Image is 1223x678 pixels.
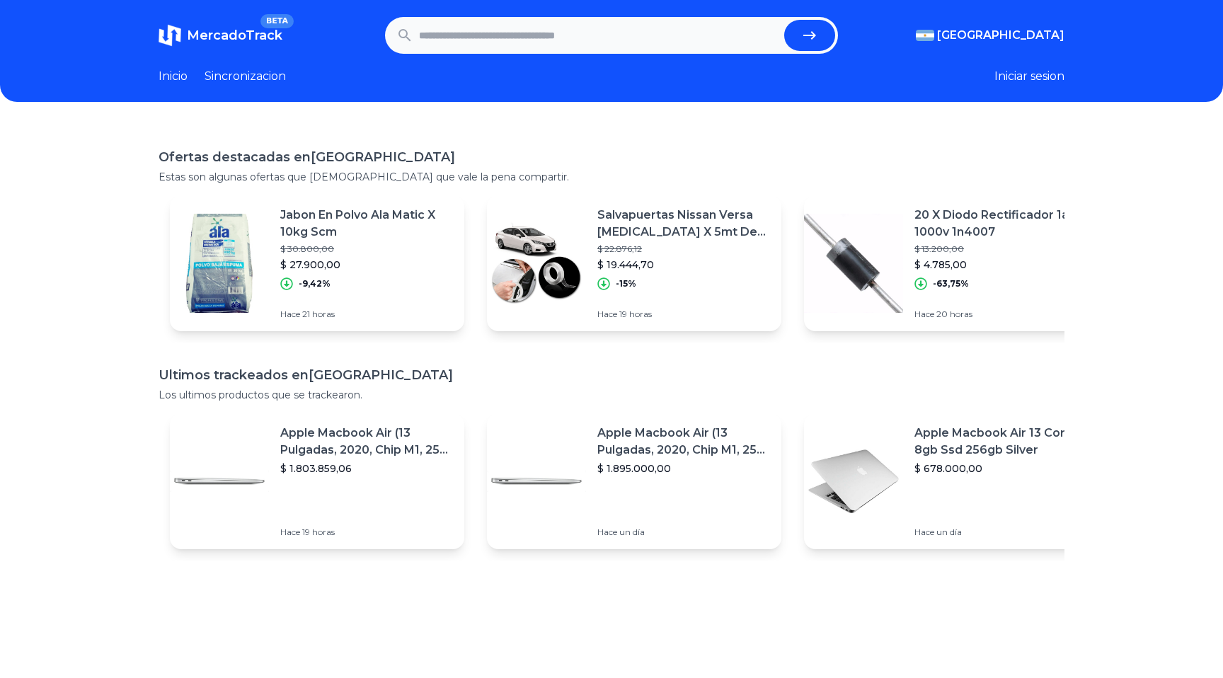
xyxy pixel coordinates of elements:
p: $ 4.785,00 [914,258,1087,272]
p: $ 19.444,70 [597,258,770,272]
span: [GEOGRAPHIC_DATA] [937,27,1064,44]
p: Hace 20 horas [914,309,1087,320]
p: $ 30.800,00 [280,243,453,255]
h1: Ofertas destacadas en [GEOGRAPHIC_DATA] [159,147,1064,167]
img: Argentina [916,30,934,41]
a: Featured imageJabon En Polvo Ala Matic X 10kg Scm$ 30.800,00$ 27.900,00-9,42%Hace 21 horas [170,195,464,331]
p: $ 27.900,00 [280,258,453,272]
p: Hace 21 horas [280,309,453,320]
span: MercadoTrack [187,28,282,43]
a: MercadoTrackBETA [159,24,282,47]
p: Los ultimos productos que se trackearon. [159,388,1064,402]
img: Featured image [487,432,586,531]
p: Hace un día [914,527,1087,538]
span: BETA [260,14,294,28]
p: Estas son algunas ofertas que [DEMOGRAPHIC_DATA] que vale la pena compartir. [159,170,1064,184]
p: $ 22.876,12 [597,243,770,255]
p: -9,42% [299,278,331,289]
img: MercadoTrack [159,24,181,47]
img: Featured image [804,214,903,313]
button: [GEOGRAPHIC_DATA] [916,27,1064,44]
p: Hace 19 horas [597,309,770,320]
p: Hace un día [597,527,770,538]
p: $ 13.200,00 [914,243,1087,255]
a: Featured imageApple Macbook Air 13 Core I5 8gb Ssd 256gb Silver$ 678.000,00Hace un día [804,413,1098,549]
p: Hace 19 horas [280,527,453,538]
p: $ 1.895.000,00 [597,461,770,476]
button: Iniciar sesion [994,68,1064,85]
p: Apple Macbook Air (13 Pulgadas, 2020, Chip M1, 256 Gb De Ssd, 8 Gb De Ram) - Plata [280,425,453,459]
img: Featured image [170,432,269,531]
a: Sincronizacion [205,68,286,85]
a: Inicio [159,68,188,85]
a: Featured imageApple Macbook Air (13 Pulgadas, 2020, Chip M1, 256 Gb De Ssd, 8 Gb De Ram) - Plata$... [487,413,781,549]
p: -15% [616,278,636,289]
p: Apple Macbook Air 13 Core I5 8gb Ssd 256gb Silver [914,425,1087,459]
a: Featured image20 X Diodo Rectificador 1a 1000v 1n4007$ 13.200,00$ 4.785,00-63,75%Hace 20 horas [804,195,1098,331]
h1: Ultimos trackeados en [GEOGRAPHIC_DATA] [159,365,1064,385]
p: Jabon En Polvo Ala Matic X 10kg Scm [280,207,453,241]
p: -63,75% [933,278,969,289]
img: Featured image [804,432,903,531]
p: $ 678.000,00 [914,461,1087,476]
a: Featured imageSalvapuertas Nissan Versa [MEDICAL_DATA] X 5mt De Largo [PERSON_NAME]$ 22.876,12$ 1... [487,195,781,331]
p: 20 X Diodo Rectificador 1a 1000v 1n4007 [914,207,1087,241]
p: Salvapuertas Nissan Versa [MEDICAL_DATA] X 5mt De Largo [PERSON_NAME] [597,207,770,241]
a: Featured imageApple Macbook Air (13 Pulgadas, 2020, Chip M1, 256 Gb De Ssd, 8 Gb De Ram) - Plata$... [170,413,464,549]
p: Apple Macbook Air (13 Pulgadas, 2020, Chip M1, 256 Gb De Ssd, 8 Gb De Ram) - Plata [597,425,770,459]
img: Featured image [170,214,269,313]
img: Featured image [487,214,586,313]
p: $ 1.803.859,06 [280,461,453,476]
